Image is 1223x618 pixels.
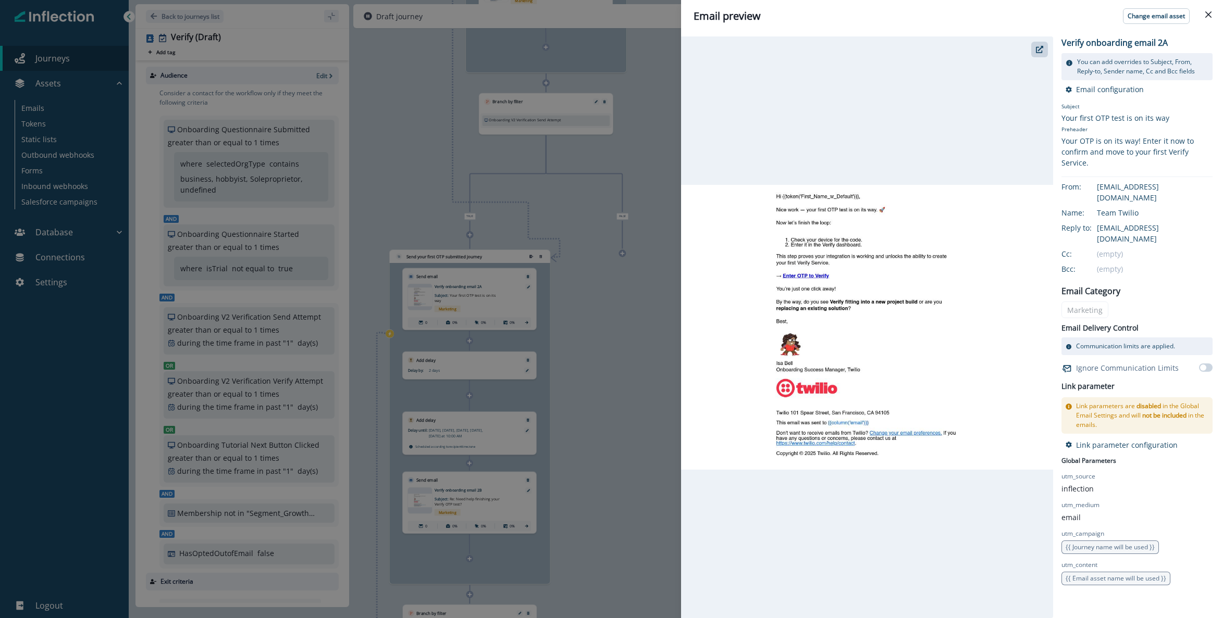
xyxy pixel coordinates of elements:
[1061,512,1081,523] p: email
[1061,285,1120,297] p: Email Category
[1077,57,1208,76] p: You can add overrides to Subject, From, Reply-to, Sender name, Cc and Bcc fields
[1061,380,1115,393] h2: Link parameter
[1076,401,1208,430] p: Link parameters are in the Global Email Settings and will in the emails.
[1061,123,1213,135] p: Preheader
[1200,6,1217,23] button: Close
[1076,362,1179,373] p: Ignore Communication Limits
[1097,248,1213,259] div: (empty)
[1061,483,1094,494] p: inflection
[1097,181,1213,203] div: [EMAIL_ADDRESS][DOMAIN_NAME]
[1061,181,1114,192] div: From:
[1123,8,1190,24] button: Change email asset
[1061,222,1114,233] div: Reply to:
[1076,342,1175,351] p: Communication limits are applied.
[1061,472,1095,481] p: utm_source
[1066,440,1178,450] button: Link parameter configuration
[1128,12,1185,20] p: Change email asset
[1061,112,1213,123] div: Your first OTP test is on its way
[1097,263,1213,274] div: (empty)
[1061,103,1213,112] p: Subject
[1076,440,1178,450] p: Link parameter configuration
[1061,322,1139,333] p: Email Delivery Control
[1066,574,1166,583] span: {{ Email asset name will be used }}
[1066,84,1144,94] button: Email configuration
[1076,84,1144,94] p: Email configuration
[1061,36,1168,49] p: Verify onboarding email 2A
[1097,207,1213,218] div: Team Twilio
[1061,207,1114,218] div: Name:
[1061,500,1100,510] p: utm_medium
[1136,401,1161,410] span: disabled
[1061,263,1114,274] div: Bcc:
[1097,222,1213,244] div: [EMAIL_ADDRESS][DOMAIN_NAME]
[1061,454,1116,465] p: Global Parameters
[1061,248,1114,259] div: Cc:
[1061,529,1104,538] p: utm_campaign
[1061,560,1097,570] p: utm_content
[1142,411,1187,420] span: not be included
[694,8,1210,24] div: Email preview
[1066,543,1155,551] span: {{ Journey name will be used }}
[681,185,1053,470] img: email asset unavailable
[1061,135,1213,168] div: Your OTP is on its way! Enter it now to confirm and move to your first Verify Service.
